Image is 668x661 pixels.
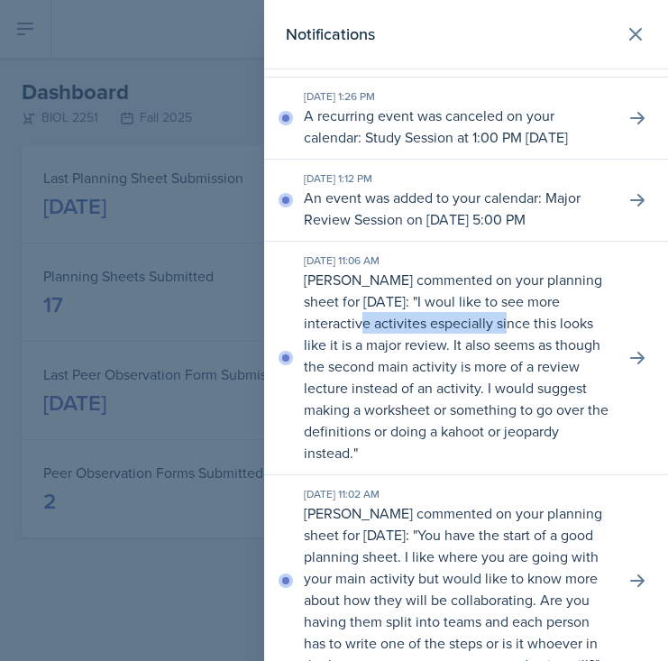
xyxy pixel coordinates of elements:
p: I woul like to see more interactive activites especially since this looks like it is a major revi... [304,291,609,463]
div: [DATE] 1:26 PM [304,88,610,105]
p: [PERSON_NAME] commented on your planning sheet for [DATE]: " " [304,269,610,464]
div: [DATE] 11:02 AM [304,486,610,502]
h2: Notifications [286,22,375,47]
div: [DATE] 11:06 AM [304,252,610,269]
p: An event was added to your calendar: Major Review Session on [DATE] 5:00 PM [304,187,610,230]
div: [DATE] 1:12 PM [304,170,610,187]
p: A recurring event was canceled on your calendar: Study Session at 1:00 PM [DATE] [304,105,610,148]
